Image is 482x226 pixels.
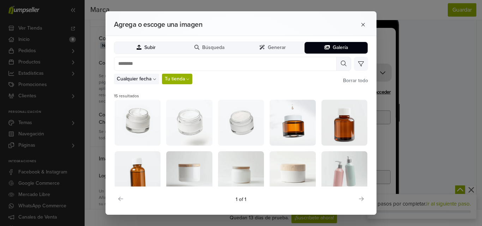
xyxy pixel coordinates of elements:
div: 0 Artículos [16,47,42,54]
label: Nombre * [6,153,26,159]
span: 1 [6,69,13,76]
label: E-mail * [6,86,23,92]
button: Galería [305,42,368,54]
div: Dirección de envío [6,135,48,152]
span: 15 resultados [114,93,368,99]
label: Estado / Región * [6,213,45,219]
span: 2 [6,126,13,133]
div: Envio [6,126,29,133]
div: Contacto [6,69,38,76]
label: Apellidos * [6,183,29,189]
span: Búsqueda [202,45,224,51]
span: 1 of 1 [236,196,246,203]
button: Cualquier fecha [114,74,159,84]
span: Tu tienda [165,75,185,83]
span: Galería [333,45,348,51]
button: Generar [241,42,305,54]
div: Acceder [110,69,135,75]
button: Tu tienda [162,74,193,84]
button: Búsqueda [178,42,241,54]
span: Subir [144,45,156,51]
button: Subir [114,42,178,54]
a: Naturalmentesanos [27,14,115,26]
button: Borrar todo [343,77,368,84]
h2: Agrega o escoge una imagen [114,20,330,29]
span: Generar [268,45,286,51]
span: Cualquier fecha [117,75,151,83]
